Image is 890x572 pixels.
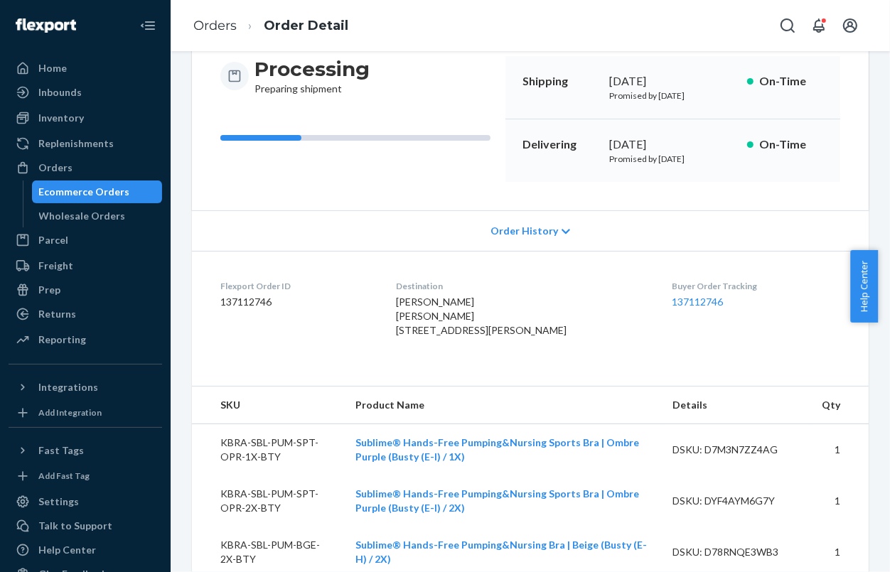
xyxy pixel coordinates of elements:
[254,56,370,82] h3: Processing
[810,475,869,527] td: 1
[38,136,114,151] div: Replenishments
[522,136,599,153] p: Delivering
[9,303,162,325] a: Returns
[38,543,96,557] div: Help Center
[264,18,348,33] a: Order Detail
[220,295,373,309] dd: 137112746
[490,224,558,238] span: Order History
[9,81,162,104] a: Inbounds
[522,73,599,90] p: Shipping
[254,56,370,96] div: Preparing shipment
[38,85,82,99] div: Inbounds
[182,5,360,47] ol: breadcrumbs
[38,283,60,297] div: Prep
[759,73,823,90] p: On-Time
[38,307,76,321] div: Returns
[805,11,833,40] button: Open notifications
[32,205,163,227] a: Wholesale Orders
[192,475,344,527] td: KBRA-SBL-PUM-SPT-OPR-2X-BTY
[810,424,869,476] td: 1
[773,11,802,40] button: Open Search Box
[38,333,86,347] div: Reporting
[355,487,639,514] a: Sublime® Hands-Free Pumping&Nursing Sports Bra | Ombre Purple (Busty (E-I) / 2X)
[609,136,736,153] div: [DATE]
[396,296,567,336] span: [PERSON_NAME] [PERSON_NAME] [STREET_ADDRESS][PERSON_NAME]
[673,545,799,559] div: DSKU: D78RNQE3WB3
[673,494,799,508] div: DSKU: DYF4AYM6G7Y
[38,443,84,458] div: Fast Tags
[38,380,98,394] div: Integrations
[609,153,736,165] p: Promised by [DATE]
[9,57,162,80] a: Home
[662,387,810,424] th: Details
[396,280,649,292] dt: Destination
[9,279,162,301] a: Prep
[38,519,112,533] div: Talk to Support
[38,111,84,125] div: Inventory
[32,180,163,203] a: Ecommerce Orders
[836,11,864,40] button: Open account menu
[38,259,73,273] div: Freight
[9,404,162,421] a: Add Integration
[9,539,162,561] a: Help Center
[39,185,130,199] div: Ecommerce Orders
[759,136,823,153] p: On-Time
[355,436,639,463] a: Sublime® Hands-Free Pumping&Nursing Sports Bra | Ombre Purple (Busty (E-I) / 1X)
[134,11,162,40] button: Close Navigation
[9,376,162,399] button: Integrations
[38,233,68,247] div: Parcel
[673,443,799,457] div: DSKU: D7M3N7ZZ4AG
[38,470,90,482] div: Add Fast Tag
[38,406,102,419] div: Add Integration
[9,156,162,179] a: Orders
[220,280,373,292] dt: Flexport Order ID
[609,73,736,90] div: [DATE]
[850,250,878,323] button: Help Center
[192,424,344,476] td: KBRA-SBL-PUM-SPT-OPR-1X-BTY
[609,90,736,102] p: Promised by [DATE]
[9,229,162,252] a: Parcel
[810,387,869,424] th: Qty
[9,468,162,485] a: Add Fast Tag
[9,107,162,129] a: Inventory
[355,539,647,565] a: Sublime® Hands-Free Pumping&Nursing Bra | Beige (Busty (E-H) / 2X)
[672,280,840,292] dt: Buyer Order Tracking
[38,61,67,75] div: Home
[9,132,162,155] a: Replenishments
[672,296,724,308] a: 137112746
[39,209,126,223] div: Wholesale Orders
[193,18,237,33] a: Orders
[9,490,162,513] a: Settings
[38,495,79,509] div: Settings
[16,18,76,33] img: Flexport logo
[9,514,162,537] a: Talk to Support
[9,328,162,351] a: Reporting
[9,439,162,462] button: Fast Tags
[344,387,661,424] th: Product Name
[9,254,162,277] a: Freight
[38,161,73,175] div: Orders
[192,387,344,424] th: SKU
